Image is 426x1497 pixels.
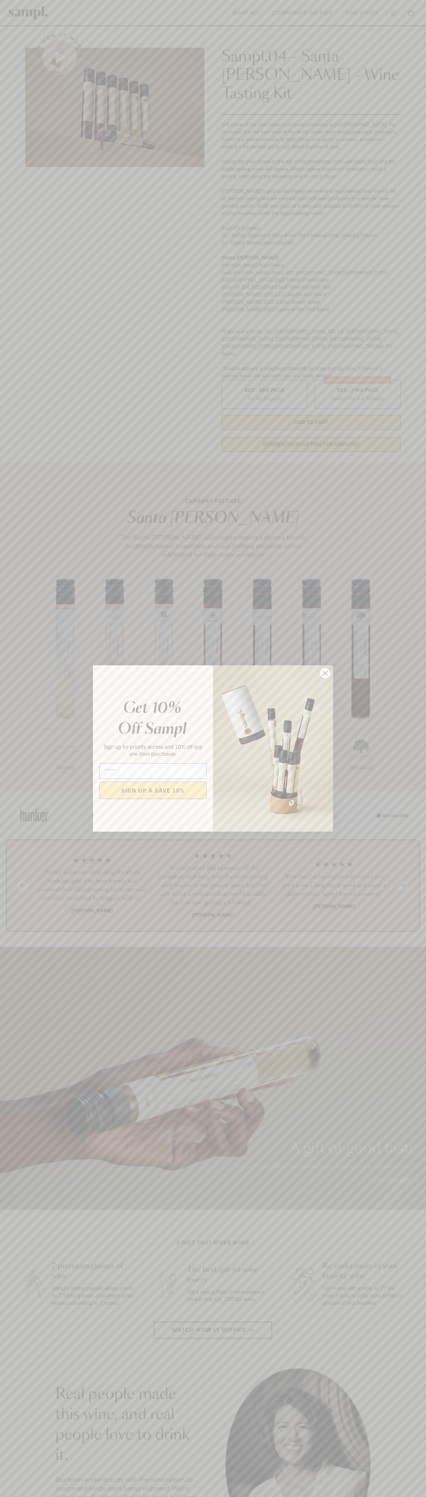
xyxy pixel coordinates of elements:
em: Get 10% Off Sampl [118,701,187,737]
span: Sign up for priority access and 10% off any one-time purchases. [104,743,202,757]
input: Email [99,763,207,779]
button: Close dialog [320,668,331,679]
img: 96933287-25a1-481a-a6d8-4dd623390dc6.png [213,665,333,832]
button: SIGN UP & SAVE 10% [99,782,207,799]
